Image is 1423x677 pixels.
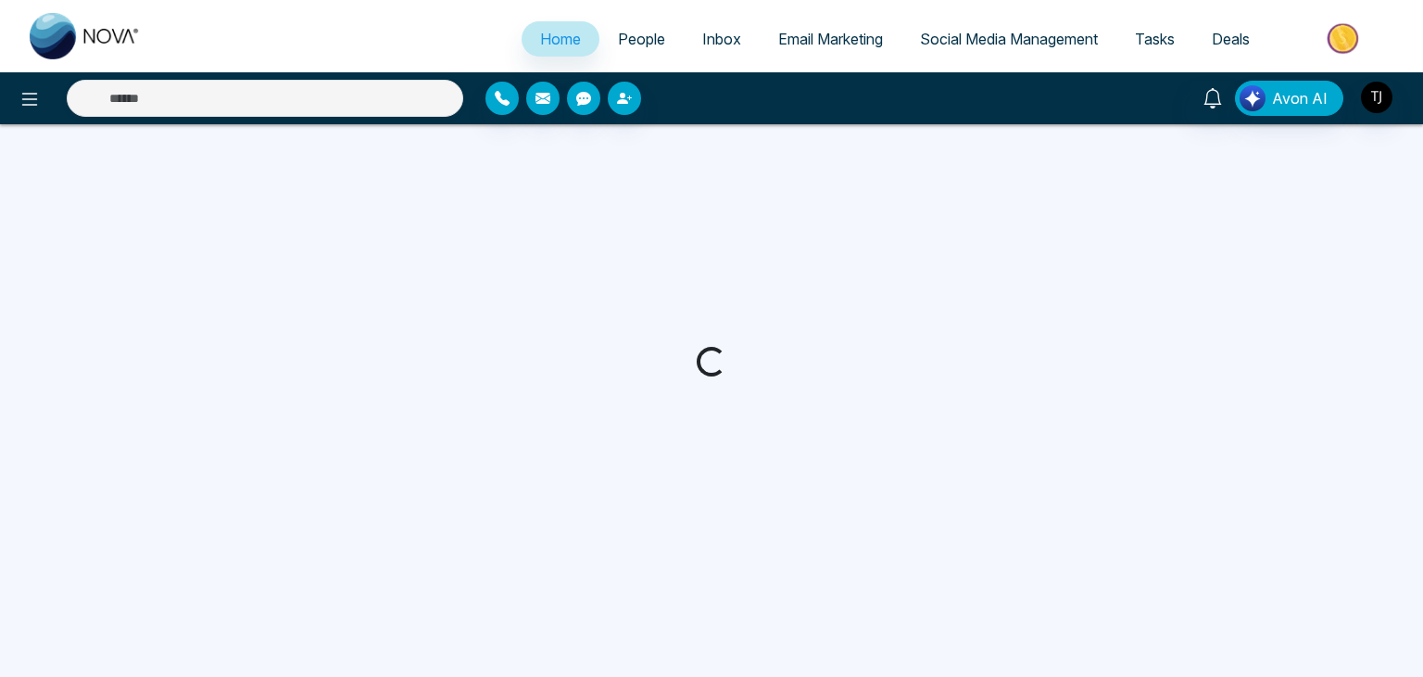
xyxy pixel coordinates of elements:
a: Inbox [684,21,760,57]
img: Market-place.gif [1278,18,1412,59]
a: Social Media Management [901,21,1116,57]
span: Tasks [1135,30,1175,48]
span: Email Marketing [778,30,883,48]
a: Email Marketing [760,21,901,57]
a: Home [522,21,599,57]
span: Home [540,30,581,48]
img: Nova CRM Logo [30,13,141,59]
span: Inbox [702,30,741,48]
img: User Avatar [1361,82,1392,113]
a: People [599,21,684,57]
a: Deals [1193,21,1268,57]
span: People [618,30,665,48]
img: Lead Flow [1240,85,1266,111]
span: Social Media Management [920,30,1098,48]
a: Tasks [1116,21,1193,57]
span: Deals [1212,30,1250,48]
button: Avon AI [1235,81,1343,116]
span: Avon AI [1272,87,1328,109]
